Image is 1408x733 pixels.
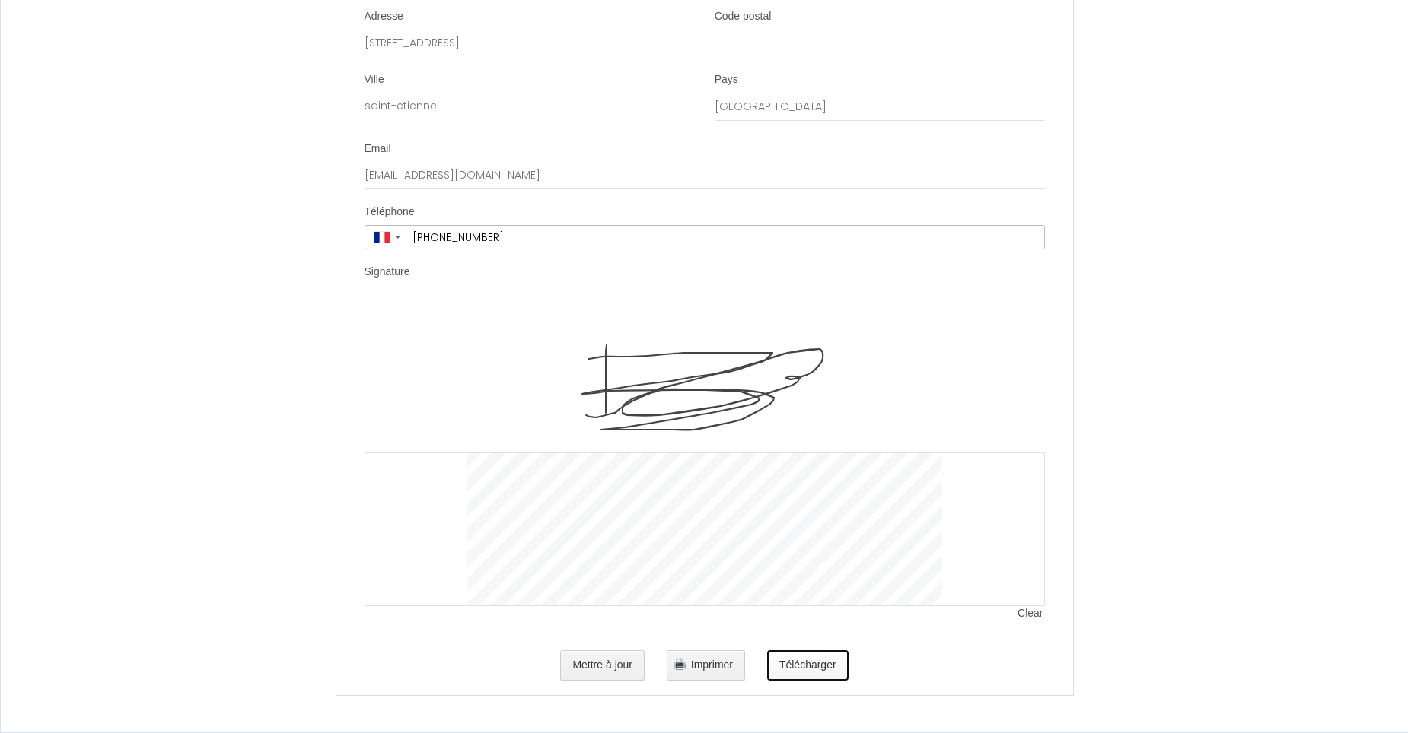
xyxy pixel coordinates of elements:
[1018,606,1044,621] span: Clear
[393,234,402,240] span: ▼
[365,72,384,87] label: Ville
[691,658,733,671] span: Imprimer
[767,650,849,681] button: Télécharger
[365,205,415,220] label: Téléphone
[715,72,738,87] label: Pays
[407,226,1044,249] input: +33 6 12 34 56 78
[560,650,645,681] button: Mettre à jour
[365,265,410,280] label: Signature
[715,9,772,24] label: Code postal
[467,300,942,452] img: signature
[674,658,686,670] img: printer.png
[365,9,403,24] label: Adresse
[365,141,391,157] label: Email
[667,650,745,681] button: Imprimer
